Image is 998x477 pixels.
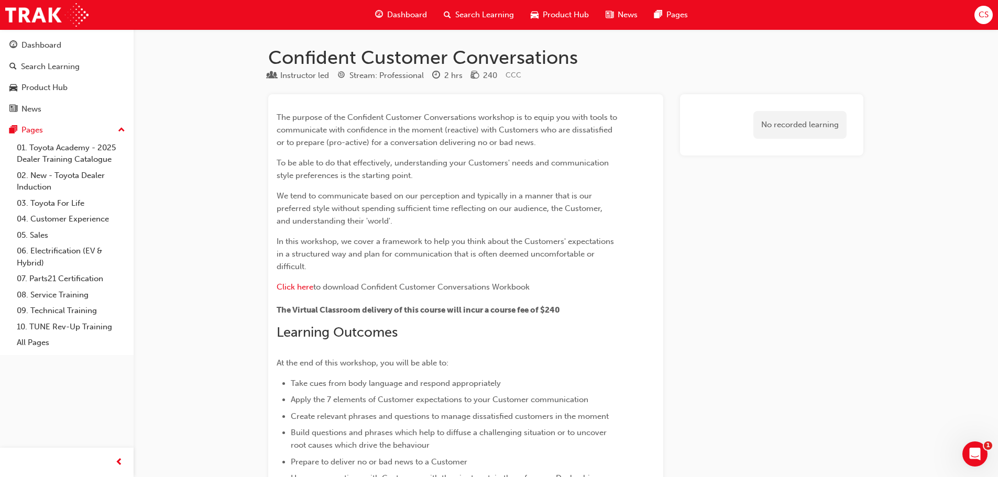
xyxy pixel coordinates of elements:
span: search-icon [9,62,17,72]
span: Dashboard [387,9,427,21]
a: 02. New - Toyota Dealer Induction [13,168,129,195]
h1: Confident Customer Conversations [268,46,863,69]
button: Pages [4,120,129,140]
div: Stream: Professional [349,70,424,82]
a: car-iconProduct Hub [522,4,597,26]
span: pages-icon [654,8,662,21]
a: 08. Service Training [13,287,129,303]
div: Duration [432,69,463,82]
a: search-iconSearch Learning [435,4,522,26]
span: target-icon [337,71,345,81]
a: 06. Electrification (EV & Hybrid) [13,243,129,271]
span: 1 [984,441,992,450]
span: To be able to do that effectively, understanding your Customers' needs and communication style pr... [277,158,611,180]
a: News [4,99,129,119]
span: car-icon [9,83,17,93]
a: Click here [277,282,313,292]
span: Learning resource code [506,71,521,80]
span: The purpose of the Confident Customer Conversations workshop is to equip you with tools to commun... [277,113,619,147]
img: Trak [5,3,89,27]
a: Search Learning [4,57,129,76]
div: Stream [337,69,424,82]
div: 2 hrs [444,70,463,82]
span: The Virtual Classroom delivery of this course will incur a course fee of $240 [277,305,560,315]
span: Pages [666,9,688,21]
span: Build questions and phrases which help to diffuse a challenging situation or to uncover root caus... [291,428,609,450]
a: 01. Toyota Academy - 2025 Dealer Training Catalogue [13,140,129,168]
span: prev-icon [115,456,123,469]
div: No recorded learning [753,111,847,139]
div: Pages [21,124,43,136]
span: up-icon [118,124,125,137]
span: pages-icon [9,126,17,135]
div: Type [268,69,329,82]
div: Dashboard [21,39,61,51]
span: Take cues from body language and respond appropriately [291,379,501,388]
button: CS [974,6,993,24]
span: news-icon [9,105,17,114]
iframe: Intercom live chat [962,441,988,467]
span: We tend to communicate based on our perception and typically in a manner that is our preferred st... [277,191,605,226]
span: Learning Outcomes [277,324,398,340]
span: CS [979,9,989,21]
div: Product Hub [21,82,68,94]
a: 10. TUNE Rev-Up Training [13,319,129,335]
button: DashboardSearch LearningProduct HubNews [4,34,129,120]
span: Apply the 7 elements of Customer expectations to your Customer communication [291,395,588,404]
span: Search Learning [455,9,514,21]
span: news-icon [606,8,613,21]
span: News [618,9,638,21]
div: Price [471,69,497,82]
span: In this workshop, we cover a framework to help you think about the Customers' expectations in a s... [277,237,616,271]
a: Product Hub [4,78,129,97]
span: Product Hub [543,9,589,21]
div: News [21,103,41,115]
span: Prepare to deliver no or bad news to a Customer [291,457,467,467]
div: Search Learning [21,61,80,73]
span: car-icon [531,8,539,21]
span: At the end of this workshop, you will be able to: [277,358,448,368]
span: guage-icon [9,41,17,50]
a: 09. Technical Training [13,303,129,319]
div: 240 [483,70,497,82]
a: 07. Parts21 Certification [13,271,129,287]
a: 04. Customer Experience [13,211,129,227]
a: All Pages [13,335,129,351]
span: money-icon [471,71,479,81]
a: news-iconNews [597,4,646,26]
span: guage-icon [375,8,383,21]
span: learningResourceType_INSTRUCTOR_LED-icon [268,71,276,81]
div: Instructor led [280,70,329,82]
span: Create relevant phrases and questions to manage dissatisfied customers in the moment [291,412,609,421]
span: clock-icon [432,71,440,81]
a: guage-iconDashboard [367,4,435,26]
span: search-icon [444,8,451,21]
a: 03. Toyota For Life [13,195,129,212]
a: pages-iconPages [646,4,696,26]
span: to download Confident Customer Conversations Workbook [313,282,530,292]
a: Dashboard [4,36,129,55]
a: 05. Sales [13,227,129,243]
